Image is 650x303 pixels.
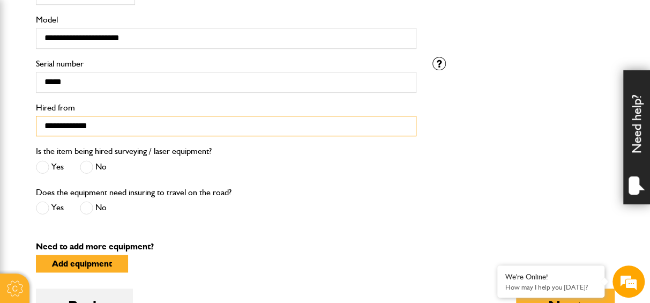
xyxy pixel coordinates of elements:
[36,201,64,215] label: Yes
[36,60,416,68] label: Serial number
[623,70,650,204] div: Need help?
[36,188,231,197] label: Does the equipment need insuring to travel on the road?
[36,16,416,24] label: Model
[14,194,196,232] textarea: Type your message and hit 'Enter'
[56,60,180,74] div: Chat with us now
[14,131,196,154] input: Enter your email address
[505,272,596,282] div: We're Online!
[36,104,416,112] label: Hired from
[80,160,107,174] label: No
[14,162,196,186] input: Enter your phone number
[505,283,596,291] p: How may I help you today?
[146,232,195,247] em: Start Chat
[14,99,196,123] input: Enter your last name
[36,255,128,272] button: Add equipment
[36,160,64,174] label: Yes
[176,5,201,31] div: Minimize live chat window
[18,60,45,75] img: d_20077148190_company_1631870298795_20077148190
[80,201,107,215] label: No
[36,147,212,156] label: Is the item being hired surveying / laser equipment?
[36,242,615,251] p: Need to add more equipment?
